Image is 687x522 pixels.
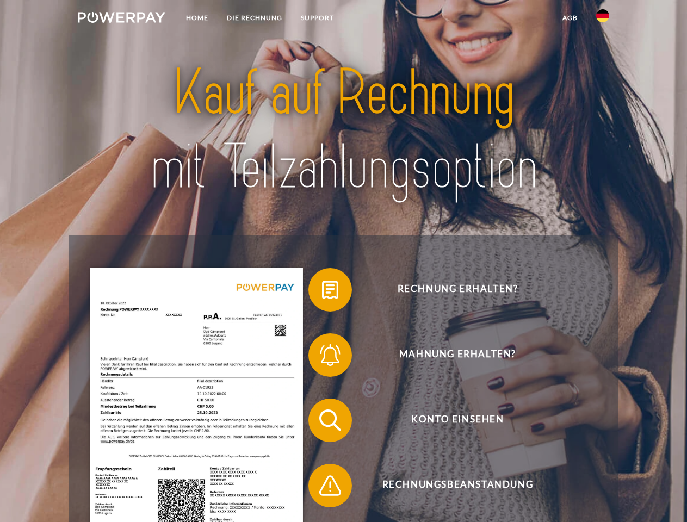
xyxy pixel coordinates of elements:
button: Rechnungsbeanstandung [308,464,591,507]
img: logo-powerpay-white.svg [78,12,165,23]
a: Home [177,8,218,28]
span: Rechnungsbeanstandung [324,464,591,507]
span: Konto einsehen [324,399,591,442]
span: Mahnung erhalten? [324,333,591,377]
a: DIE RECHNUNG [218,8,292,28]
img: qb_bill.svg [317,276,344,303]
img: qb_warning.svg [317,472,344,499]
button: Rechnung erhalten? [308,268,591,312]
img: qb_bell.svg [317,341,344,369]
button: Konto einsehen [308,399,591,442]
img: qb_search.svg [317,407,344,434]
a: agb [553,8,587,28]
a: SUPPORT [292,8,343,28]
img: title-powerpay_de.svg [104,52,583,208]
button: Mahnung erhalten? [308,333,591,377]
img: de [596,9,609,22]
span: Rechnung erhalten? [324,268,591,312]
